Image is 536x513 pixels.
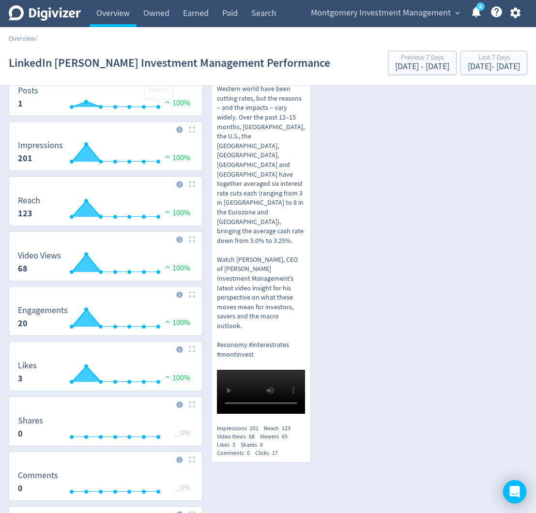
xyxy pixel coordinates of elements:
[163,263,172,271] img: positive-performance.svg
[395,62,449,71] div: [DATE] - [DATE]
[163,263,190,273] span: 100%
[282,424,291,432] span: 123
[163,153,190,163] span: 100%
[163,373,190,383] span: 100%
[260,441,263,449] span: 0
[217,449,255,457] div: Comments
[476,2,485,11] a: 5
[163,208,172,215] img: positive-performance.svg
[163,98,190,108] span: 100%
[189,401,195,407] img: Placeholder
[163,98,172,106] img: positive-performance.svg
[9,47,330,78] h1: LinkedIn [PERSON_NAME] Investment Management Performance
[163,318,172,325] img: positive-performance.svg
[217,75,305,360] p: Central banks across the Western world have been cutting rates, but the reasons – and the impacts...
[282,433,288,440] span: 65
[189,291,195,298] img: Placeholder
[163,208,190,218] span: 100%
[18,208,32,219] strong: 123
[13,196,198,222] svg: Reach 123
[232,441,235,449] span: 3
[468,62,520,71] div: [DATE] - [DATE]
[247,449,250,457] span: 0
[175,483,190,493] span: _ 0%
[18,470,58,481] dt: Comments
[264,424,296,433] div: Reach
[175,428,190,438] span: _ 0%
[9,34,35,43] a: Overview
[18,415,43,426] dt: Shares
[453,9,462,17] span: expand_more
[217,441,241,449] div: Likes
[13,416,198,442] svg: Shares 0
[395,54,449,62] div: Previous 7 Days
[163,153,172,160] img: positive-performance.svg
[189,236,195,242] img: Placeholder
[13,251,198,277] svg: Video Views 68
[163,318,190,328] span: 100%
[18,85,38,96] dt: Posts
[18,195,40,206] dt: Reach
[311,5,451,21] span: Montgomery Investment Management
[13,471,198,497] svg: Comments 0
[460,51,527,75] button: Last 7 Days[DATE]- [DATE]
[212,12,310,417] a: Montgomery Investment Management8:01 AM [DATE] AEDTCentral banks across the Western world have be...
[18,152,32,164] strong: 201
[479,3,482,10] text: 5
[18,305,68,316] dt: Engagements
[18,483,23,494] strong: 0
[13,361,198,387] svg: Likes 3
[272,449,278,457] span: 17
[255,449,283,457] div: Clicks
[18,428,23,439] strong: 0
[388,51,457,75] button: Previous 7 Days[DATE] - [DATE]
[307,5,462,21] button: Montgomery Investment Management
[18,360,37,371] dt: Likes
[18,373,23,384] strong: 3
[189,126,195,133] img: Placeholder
[217,433,260,441] div: Video Views
[503,480,526,503] div: Open Intercom Messenger
[189,456,195,463] img: Placeholder
[18,98,23,109] strong: 1
[249,433,255,440] span: 68
[18,263,28,274] strong: 68
[18,140,63,151] dt: Impressions
[35,34,38,43] span: /
[189,346,195,352] img: Placeholder
[468,54,520,62] div: Last 7 Days
[13,141,198,166] svg: Impressions 201
[250,424,259,432] span: 201
[18,317,28,329] strong: 20
[260,433,293,441] div: Viewers
[189,181,195,187] img: Placeholder
[241,441,268,449] div: Shares
[13,86,198,112] svg: Posts 1
[18,250,61,261] dt: Video Views
[217,424,264,433] div: Impressions
[163,373,172,380] img: positive-performance.svg
[13,306,198,332] svg: Engagements 20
